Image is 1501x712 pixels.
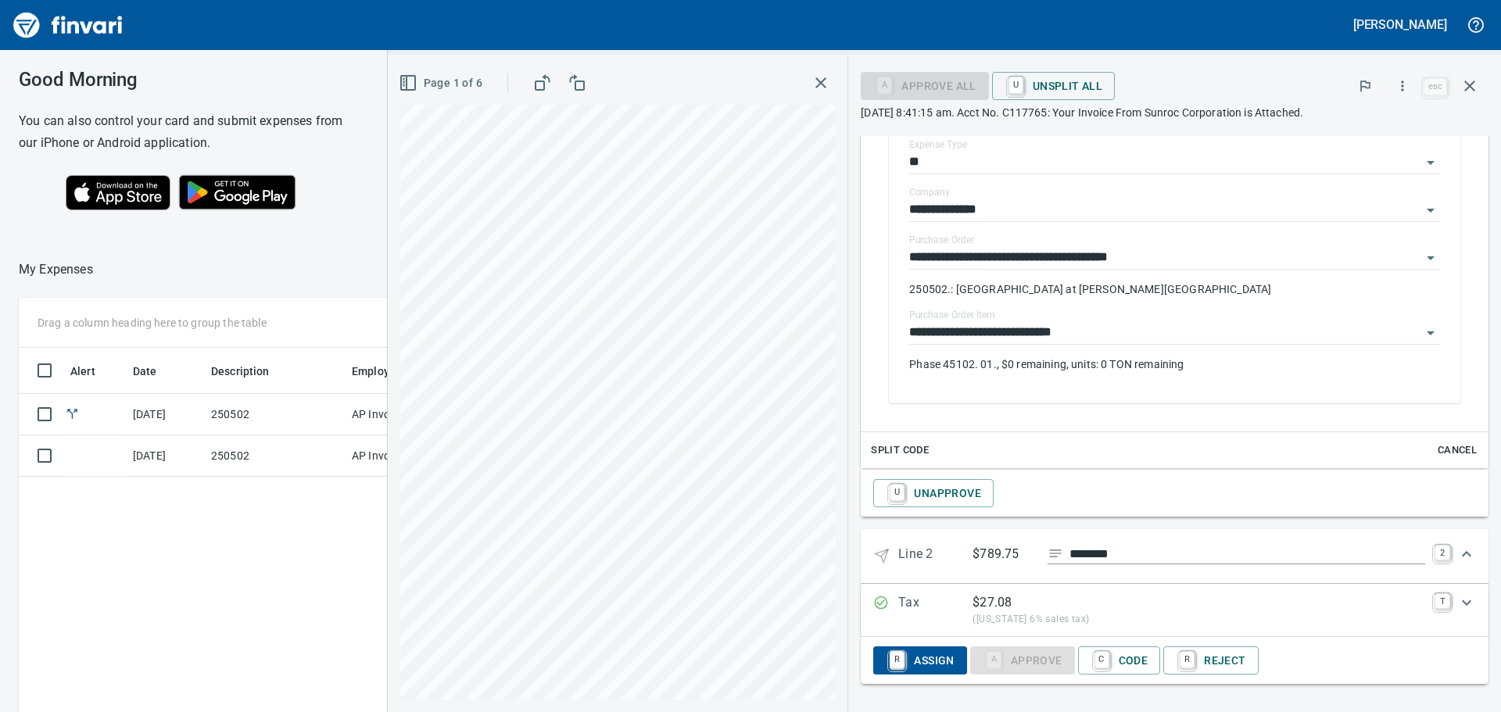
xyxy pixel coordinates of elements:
[346,394,463,435] td: AP Invoices
[973,612,1425,628] p: ([US_STATE] 6% sales tax)
[1435,593,1450,609] a: T
[1008,77,1023,94] a: U
[898,545,973,567] p: Line 2
[1176,647,1245,674] span: Reject
[1349,13,1451,37] button: [PERSON_NAME]
[890,651,905,668] a: R
[861,101,1488,469] div: Expand
[133,362,157,381] span: Date
[890,484,905,501] a: U
[1420,199,1442,221] button: Open
[1385,69,1420,103] button: More
[70,362,116,381] span: Alert
[992,72,1115,100] button: UUnsplit All
[352,362,422,381] span: Employee
[909,356,1440,372] p: Phase 45102. 01., $0 remaining, units: 0 TON remaining
[346,435,463,477] td: AP Invoices
[909,281,1440,297] p: 250502.: [GEOGRAPHIC_DATA] at [PERSON_NAME][GEOGRAPHIC_DATA]
[973,545,1035,564] p: $789.75
[1348,69,1382,103] button: Flag
[970,653,1075,666] div: Coding Required
[886,647,954,674] span: Assign
[1078,646,1161,674] button: CCode
[886,480,981,506] span: Unapprove
[871,442,929,460] span: Split Code
[211,362,290,381] span: Description
[873,479,994,507] button: UUnapprove
[1432,438,1482,463] button: Cancel
[1420,67,1488,105] span: Close invoice
[38,315,267,331] p: Drag a column heading here to group the table
[170,166,305,218] img: Get it on Google Play
[66,175,170,210] img: Download on the App Store
[211,362,270,381] span: Description
[973,593,1012,612] p: $ 27.08
[1420,322,1442,344] button: Open
[352,362,402,381] span: Employee
[861,637,1488,684] div: Expand
[861,584,1488,637] div: Expand
[909,140,967,149] label: Expense Type
[898,593,973,628] p: Tax
[127,394,205,435] td: [DATE]
[1436,442,1478,460] span: Cancel
[396,69,489,98] button: Page 1 of 6
[909,188,950,197] label: Company
[205,394,346,435] td: 250502
[1094,651,1109,668] a: C
[1091,647,1148,674] span: Code
[861,105,1488,120] p: [DATE] 8:41:15 am. Acct No. C117765: Your Invoice From Sunroc Corporation is Attached.
[402,73,482,93] span: Page 1 of 6
[909,310,994,320] label: Purchase Order Item
[909,235,974,245] label: Purchase Order
[9,6,127,44] img: Finvari
[378,168,719,184] p: Online allowed
[19,110,351,154] h6: You can also control your card and submit expenses from our iPhone or Android application.
[1435,545,1450,560] a: 2
[867,438,933,463] button: Split Code
[1163,646,1258,674] button: RReject
[861,78,988,91] div: Expense Type required
[861,470,1488,517] div: Expand
[19,260,93,279] nav: breadcrumb
[64,409,81,419] span: Split transaction
[127,435,205,477] td: [DATE]
[133,362,177,381] span: Date
[1353,16,1447,33] h5: [PERSON_NAME]
[205,435,346,477] td: 250502
[1005,73,1102,99] span: Unsplit All
[19,260,93,279] p: My Expenses
[19,69,351,91] h3: Good Morning
[873,646,966,674] button: RAssign
[1420,152,1442,174] button: Open
[70,362,95,381] span: Alert
[1420,247,1442,269] button: Open
[861,529,1488,583] div: Expand
[1180,651,1195,668] a: R
[1424,78,1447,95] a: esc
